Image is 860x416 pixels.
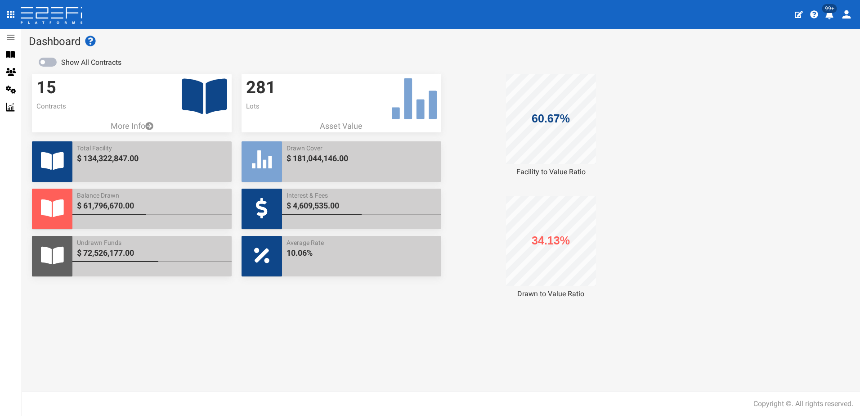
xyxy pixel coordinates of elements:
[287,200,437,212] span: $ 4,609,535.00
[77,144,227,153] span: Total Facility
[61,58,121,68] label: Show All Contracts
[246,102,437,111] p: Lots
[77,153,227,164] span: $ 134,322,847.00
[287,238,437,247] span: Average Rate
[32,120,232,132] a: More Info
[287,247,437,259] span: 10.06%
[77,200,227,212] span: $ 61,796,670.00
[77,247,227,259] span: $ 72,526,177.00
[246,78,437,97] h3: 281
[77,238,227,247] span: Undrawn Funds
[242,120,441,132] p: Asset Value
[451,167,651,177] div: Facility to Value Ratio
[36,78,227,97] h3: 15
[77,191,227,200] span: Balance Drawn
[287,191,437,200] span: Interest & Fees
[451,289,651,299] div: Drawn to Value Ratio
[29,36,853,47] h1: Dashboard
[36,102,227,111] p: Contracts
[287,153,437,164] span: $ 181,044,146.00
[287,144,437,153] span: Drawn Cover
[753,399,853,409] div: Copyright ©. All rights reserved.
